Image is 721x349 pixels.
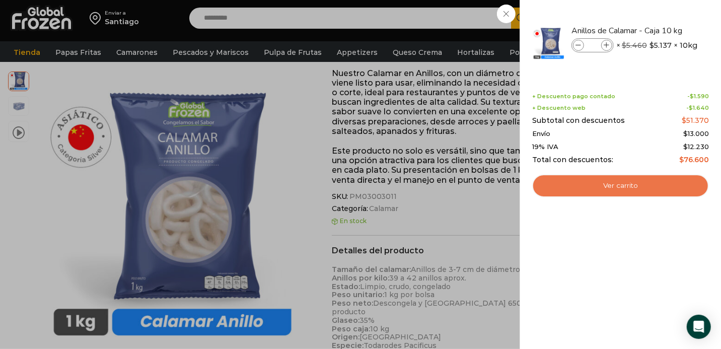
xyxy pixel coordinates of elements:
span: Subtotal con descuentos [532,116,625,125]
span: + Descuento web [532,105,586,111]
span: $ [689,104,693,111]
bdi: 76.600 [679,155,709,164]
span: $ [650,40,654,50]
span: Envío [532,130,550,138]
bdi: 5.460 [622,41,647,50]
span: 12.230 [683,143,709,151]
span: $ [690,93,694,100]
span: $ [683,143,688,151]
a: Ver carrito [532,174,709,197]
span: + Descuento pago contado [532,93,615,100]
span: - [686,105,709,111]
bdi: 13.000 [683,129,709,137]
bdi: 1.590 [690,93,709,100]
bdi: 5.137 [650,40,672,50]
span: Total con descuentos: [532,156,613,164]
span: 19% IVA [532,143,558,151]
a: Anillos de Calamar - Caja 10 kg [571,25,691,36]
span: $ [679,155,684,164]
span: $ [683,129,688,137]
span: - [687,93,709,100]
bdi: 1.640 [689,104,709,111]
div: Open Intercom Messenger [687,315,711,339]
span: × × 10kg [616,38,697,52]
input: Product quantity [585,40,600,51]
span: $ [622,41,626,50]
span: $ [682,116,686,125]
bdi: 51.370 [682,116,709,125]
